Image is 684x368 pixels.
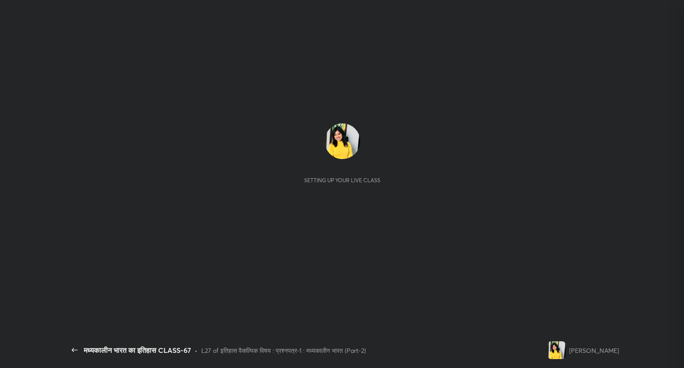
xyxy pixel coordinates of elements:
[304,177,380,184] div: Setting up your live class
[195,346,198,355] div: •
[548,341,566,359] img: b7ff81f82511446cb470fc7d5bf18fca.jpg
[84,345,191,356] div: मध्यकालीन भारत का इतिहास CLASS-67
[569,346,619,355] div: [PERSON_NAME]
[201,346,366,355] div: L27 of इतिहास वैकल्पिक विषय : प्रश्नपत्र-1 : मध्यकालीन भारत (Part-2)
[325,123,360,159] img: b7ff81f82511446cb470fc7d5bf18fca.jpg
